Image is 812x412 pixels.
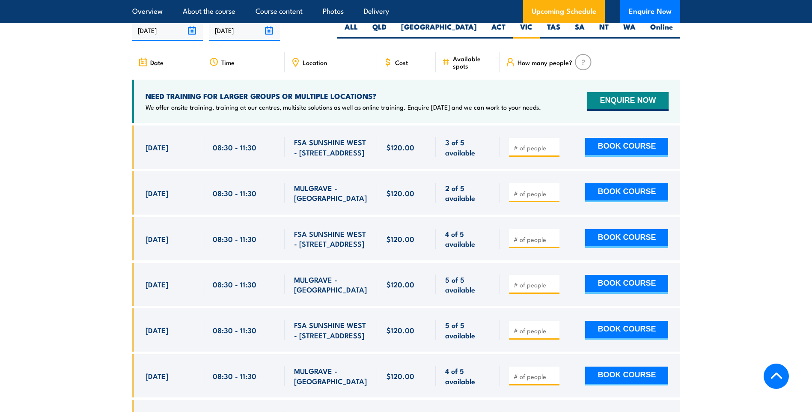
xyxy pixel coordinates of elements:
[213,325,256,335] span: 08:30 - 11:30
[213,279,256,289] span: 08:30 - 11:30
[513,22,540,39] label: VIC
[568,22,592,39] label: SA
[514,189,556,198] input: # of people
[150,59,164,66] span: Date
[453,55,494,69] span: Available spots
[395,59,408,66] span: Cost
[132,19,203,41] input: From date
[294,183,368,203] span: MULGRAVE - [GEOGRAPHIC_DATA]
[585,138,668,157] button: BOOK COURSE
[540,22,568,39] label: TAS
[213,234,256,244] span: 08:30 - 11:30
[616,22,643,39] label: WA
[387,188,414,198] span: $120.00
[387,234,414,244] span: $120.00
[387,371,414,381] span: $120.00
[146,103,541,111] p: We offer onsite training, training at our centres, multisite solutions as well as online training...
[294,229,368,249] span: FSA SUNSHINE WEST - [STREET_ADDRESS]
[213,188,256,198] span: 08:30 - 11:30
[445,229,490,249] span: 4 of 5 available
[146,234,168,244] span: [DATE]
[213,371,256,381] span: 08:30 - 11:30
[514,326,556,335] input: # of people
[445,320,490,340] span: 5 of 5 available
[221,59,235,66] span: Time
[445,137,490,157] span: 3 of 5 available
[592,22,616,39] label: NT
[643,22,680,39] label: Online
[394,22,484,39] label: [GEOGRAPHIC_DATA]
[518,59,572,66] span: How many people?
[514,281,556,289] input: # of people
[294,275,368,295] span: MULGRAVE - [GEOGRAPHIC_DATA]
[387,325,414,335] span: $120.00
[213,142,256,152] span: 08:30 - 11:30
[585,183,668,202] button: BOOK COURSE
[445,275,490,295] span: 5 of 5 available
[146,142,168,152] span: [DATE]
[445,183,490,203] span: 2 of 5 available
[294,366,368,386] span: MULGRAVE - [GEOGRAPHIC_DATA]
[514,143,556,152] input: # of people
[365,22,394,39] label: QLD
[294,320,368,340] span: FSA SUNSHINE WEST - [STREET_ADDRESS]
[585,367,668,385] button: BOOK COURSE
[585,321,668,340] button: BOOK COURSE
[484,22,513,39] label: ACT
[387,142,414,152] span: $120.00
[146,188,168,198] span: [DATE]
[585,229,668,248] button: BOOK COURSE
[303,59,327,66] span: Location
[337,22,365,39] label: ALL
[146,91,541,101] h4: NEED TRAINING FOR LARGER GROUPS OR MULTIPLE LOCATIONS?
[146,279,168,289] span: [DATE]
[445,366,490,386] span: 4 of 5 available
[294,137,368,157] span: FSA SUNSHINE WEST - [STREET_ADDRESS]
[514,235,556,244] input: # of people
[585,275,668,294] button: BOOK COURSE
[146,325,168,335] span: [DATE]
[209,19,280,41] input: To date
[514,372,556,381] input: # of people
[587,92,668,111] button: ENQUIRE NOW
[387,279,414,289] span: $120.00
[146,371,168,381] span: [DATE]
